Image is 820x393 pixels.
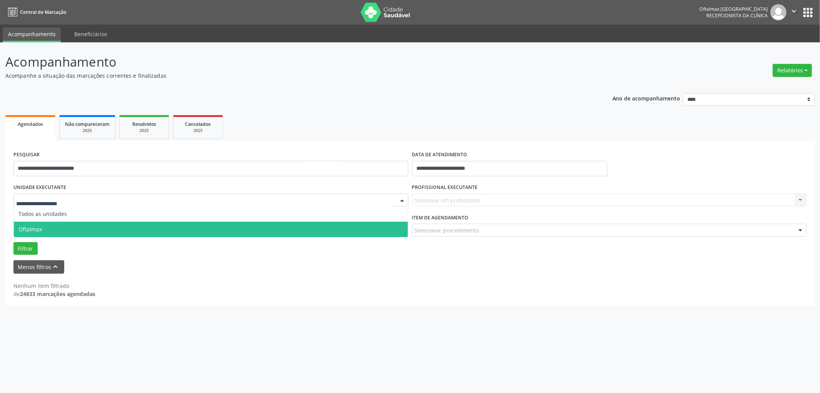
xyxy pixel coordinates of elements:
[706,12,768,19] span: Recepcionista da clínica
[5,72,572,80] p: Acompanhe a situação das marcações correntes e finalizadas
[412,212,469,224] label: Item de agendamento
[699,6,768,12] div: Oftalmax [GEOGRAPHIC_DATA]
[412,149,467,161] label: DATA DE ATENDIMENTO
[52,263,60,271] i: keyboard_arrow_up
[18,226,42,233] span: Oftalmax
[179,128,217,134] div: 2025
[13,282,95,290] div: Nenhum item filtrado
[185,121,211,127] span: Cancelados
[13,260,64,274] button: Menos filtroskeyboard_arrow_up
[20,9,66,15] span: Central de Marcação
[5,6,66,18] a: Central de Marcação
[412,182,478,194] label: PROFISSIONAL EXECUTANTE
[13,182,66,194] label: UNIDADE EXECUTANTE
[13,149,40,161] label: PESQUISAR
[125,128,163,134] div: 2025
[787,4,801,20] button: 
[18,210,67,217] span: Todos as unidades
[5,52,572,72] p: Acompanhamento
[773,64,812,77] button: Relatórios
[415,226,479,234] span: Selecionar procedimento
[132,121,156,127] span: Resolvidos
[65,128,110,134] div: 2025
[612,93,680,103] p: Ano de acompanhamento
[20,290,95,298] strong: 24833 marcações agendadas
[65,121,110,127] span: Não compareceram
[801,6,815,19] button: apps
[13,242,38,255] button: Filtrar
[69,27,113,41] a: Beneficiários
[770,4,787,20] img: img
[790,7,798,15] i: 
[13,290,95,298] div: de
[18,121,43,127] span: Agendados
[3,27,61,42] a: Acompanhamento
